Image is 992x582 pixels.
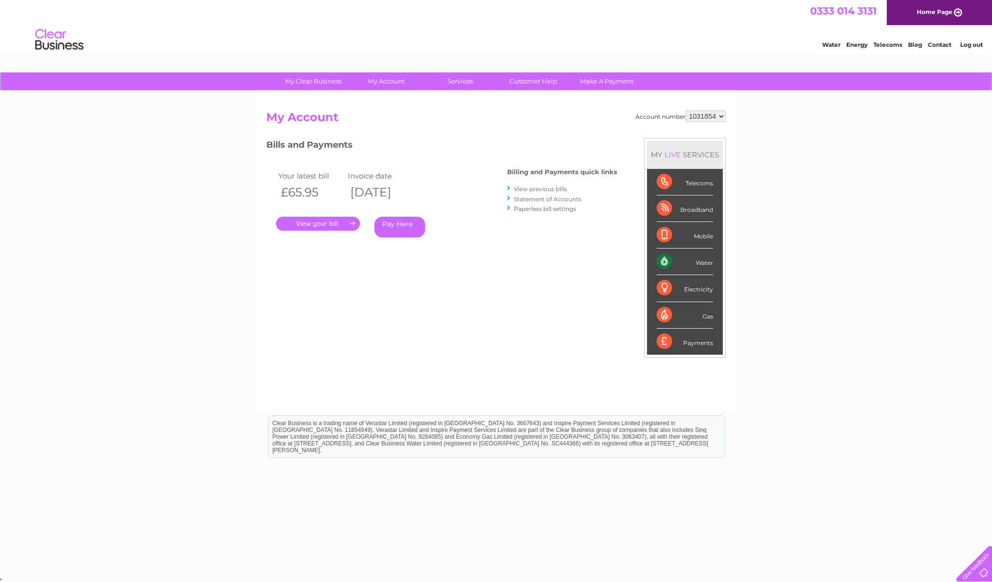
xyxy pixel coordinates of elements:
[908,41,922,48] a: Blog
[276,169,345,182] td: Your latest bill
[657,222,713,249] div: Mobile
[647,141,723,168] div: MY SERVICES
[276,217,360,231] a: .
[514,205,576,212] a: Paperless bill settings
[657,195,713,222] div: Broadband
[846,41,868,48] a: Energy
[266,138,617,155] h3: Bills and Payments
[657,275,713,302] div: Electricity
[374,217,425,237] a: Pay Here
[657,329,713,355] div: Payments
[274,72,353,90] a: My Clear Business
[514,195,581,203] a: Statement of Accounts
[662,150,683,159] div: LIVE
[35,25,84,55] img: logo.png
[347,72,427,90] a: My Account
[507,168,617,176] h4: Billing and Payments quick links
[567,72,647,90] a: Make A Payment
[514,185,567,193] a: View previous bills
[269,5,725,47] div: Clear Business is a trading name of Verastar Limited (registered in [GEOGRAPHIC_DATA] No. 3667643...
[276,182,345,202] th: £65.95
[810,5,877,17] a: 0333 014 3131
[420,72,500,90] a: Services
[657,302,713,329] div: Gas
[657,169,713,195] div: Telecoms
[657,249,713,275] div: Water
[822,41,840,48] a: Water
[928,41,951,48] a: Contact
[873,41,902,48] a: Telecoms
[960,41,983,48] a: Log out
[494,72,573,90] a: Customer Help
[345,182,415,202] th: [DATE]
[345,169,415,182] td: Invoice date
[266,111,726,129] h2: My Account
[635,111,726,122] div: Account number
